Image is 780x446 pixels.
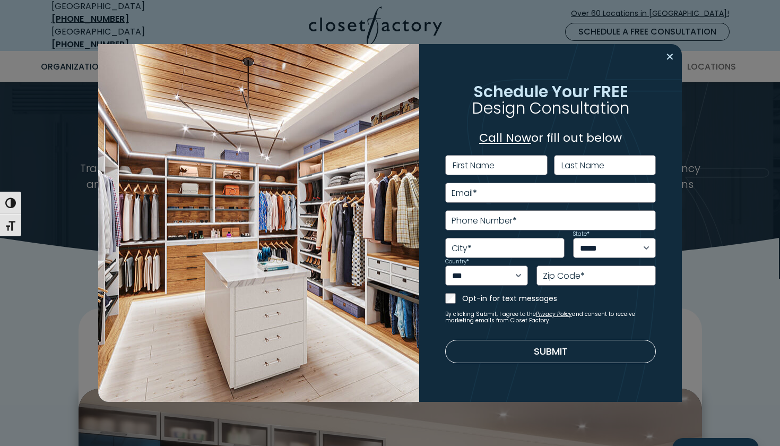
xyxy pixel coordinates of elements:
[452,217,517,225] label: Phone Number
[543,272,585,280] label: Zip Code
[453,161,495,170] label: First Name
[561,161,604,170] label: Last Name
[445,259,469,264] label: Country
[573,231,590,237] label: State
[445,311,656,324] small: By clicking Submit, I agree to the and consent to receive marketing emails from Closet Factory.
[452,189,477,198] label: Email
[445,340,656,363] button: Submit
[98,44,419,402] img: Walk in closet with island
[473,80,628,102] span: Schedule Your FREE
[452,244,472,253] label: City
[472,97,629,119] span: Design Consultation
[479,130,531,146] a: Call Now
[536,310,572,318] a: Privacy Policy
[662,48,678,65] button: Close modal
[445,129,656,147] p: or fill out below
[462,293,656,304] label: Opt-in for text messages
